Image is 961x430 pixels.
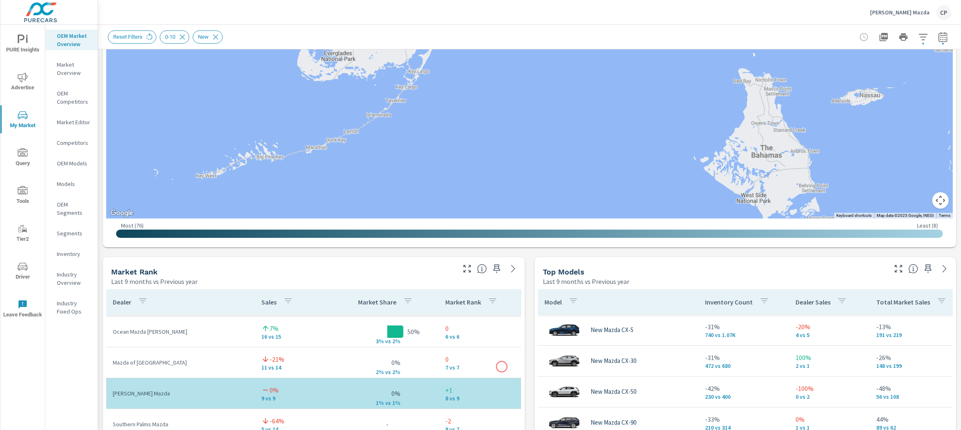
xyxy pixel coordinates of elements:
[113,328,248,336] p: Ocean Mazda [PERSON_NAME]
[358,298,396,306] p: Market Share
[591,357,636,365] p: New Mazda CX-30
[445,354,514,364] p: 0
[936,5,951,20] div: CP
[57,118,91,126] p: Market Editor
[895,29,912,45] button: Print Report
[705,363,782,369] p: 472 vs 680
[3,35,42,55] span: PURE Insights
[917,222,938,229] p: Least ( 8 )
[836,213,872,218] button: Keyboard shortcuts
[892,262,905,275] button: Make Fullscreen
[591,388,636,395] p: New Mazda CX-50
[3,110,42,130] span: My Market
[548,318,581,342] img: glamour
[490,262,503,275] span: Save this to your personalized report
[113,358,248,367] p: Mazda of [GEOGRAPHIC_DATA]
[45,137,98,149] div: Competitors
[108,208,135,218] a: Open this area in Google Maps (opens a new window)
[391,388,400,398] p: 0%
[57,159,91,167] p: OEM Models
[45,30,98,50] div: OEM Market Overview
[445,416,514,426] p: -2
[908,264,918,274] span: Find the biggest opportunities within your model lineup nationwide. [Source: Market registration ...
[796,332,863,338] p: 4 vs 5
[544,298,562,306] p: Model
[113,298,131,306] p: Dealer
[591,419,636,426] p: New Mazda CX-90
[388,337,408,345] p: s 2%
[407,327,420,337] p: 50%
[193,30,223,44] div: New
[113,420,248,428] p: Southern Palms Mazda
[705,384,782,393] p: -42%
[445,298,481,306] p: Market Rank
[507,262,520,275] a: See more details in report
[367,337,388,345] p: 3% v
[445,385,514,395] p: +1
[705,393,782,400] p: 230 vs 400
[261,333,329,340] p: 16 vs 15
[57,229,91,237] p: Segments
[876,298,930,306] p: Total Market Sales
[45,248,98,260] div: Inventory
[445,395,514,402] p: 8 vs 9
[3,148,42,168] span: Query
[45,227,98,239] div: Segments
[921,262,935,275] span: Save this to your personalized report
[591,326,633,334] p: New Mazda CX-5
[388,368,408,376] p: s 2%
[108,34,147,40] span: Reset Filters
[45,268,98,289] div: Industry Overview
[45,116,98,128] div: Market Editor
[261,364,329,371] p: 11 vs 14
[915,29,931,45] button: Apply Filters
[445,323,514,333] p: 0
[193,34,214,40] span: New
[796,393,863,400] p: 0 vs 2
[705,353,782,363] p: -31%
[57,32,91,48] p: OEM Market Overview
[3,224,42,244] span: Tier2
[57,180,91,188] p: Models
[705,298,753,306] p: Inventory Count
[45,178,98,190] div: Models
[705,414,782,424] p: -33%
[57,200,91,217] p: OEM Segments
[391,358,400,367] p: 0%
[108,30,156,44] div: Reset Filters
[108,208,135,218] img: Google
[45,198,98,219] div: OEM Segments
[45,157,98,170] div: OEM Models
[3,262,42,282] span: Driver
[3,300,42,320] span: Leave Feedback
[796,298,831,306] p: Dealer Sales
[939,213,950,218] a: Terms (opens in new tab)
[57,299,91,316] p: Industry Fixed Ops
[261,298,277,306] p: Sales
[270,323,279,333] p: 7%
[386,419,389,429] p: -
[3,186,42,206] span: Tools
[543,267,584,276] h5: Top Models
[796,353,863,363] p: 100%
[121,222,144,229] p: Most ( 76 )
[877,213,934,218] span: Map data ©2025 Google, INEGI
[111,277,198,286] p: Last 9 months vs Previous year
[875,29,892,45] button: "Export Report to PDF"
[45,58,98,79] div: Market Overview
[367,368,388,376] p: 2% v
[461,262,474,275] button: Make Fullscreen
[796,322,863,332] p: -20%
[367,399,388,407] p: 1% v
[0,25,45,328] div: nav menu
[3,72,42,93] span: Advertise
[543,277,629,286] p: Last 9 months vs Previous year
[57,270,91,287] p: Industry Overview
[705,322,782,332] p: -31%
[261,395,329,402] p: 9 vs 9
[57,60,91,77] p: Market Overview
[270,385,279,395] p: 0%
[935,29,951,45] button: Select Date Range
[796,384,863,393] p: -100%
[57,89,91,106] p: OEM Competitors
